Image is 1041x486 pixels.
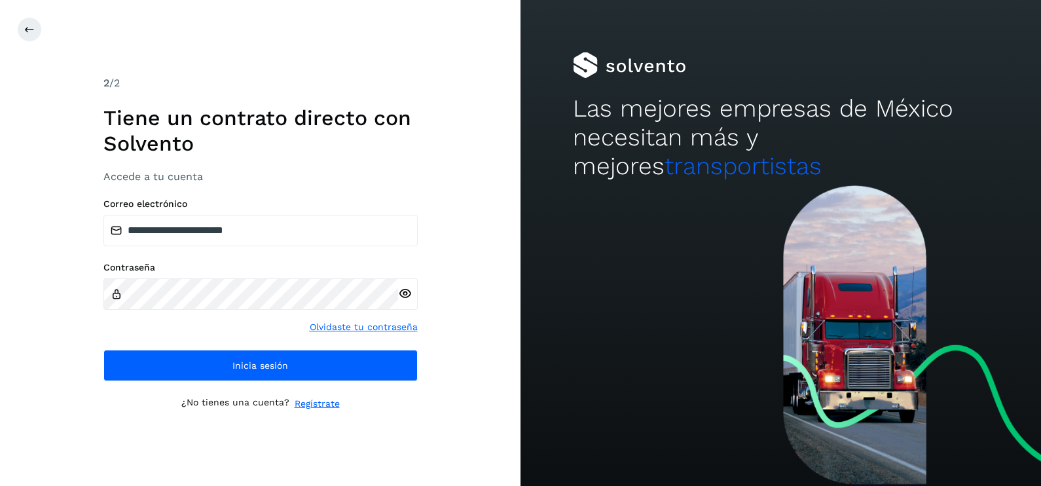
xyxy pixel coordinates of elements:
label: Correo electrónico [103,198,418,210]
span: Inicia sesión [232,361,288,370]
div: /2 [103,75,418,91]
p: ¿No tienes una cuenta? [181,397,289,411]
a: Olvidaste tu contraseña [310,320,418,334]
h2: Las mejores empresas de México necesitan más y mejores [573,94,989,181]
button: Inicia sesión [103,350,418,381]
h1: Tiene un contrato directo con Solvento [103,105,418,156]
label: Contraseña [103,262,418,273]
a: Regístrate [295,397,340,411]
h3: Accede a tu cuenta [103,170,418,183]
span: transportistas [665,152,822,180]
span: 2 [103,77,109,89]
